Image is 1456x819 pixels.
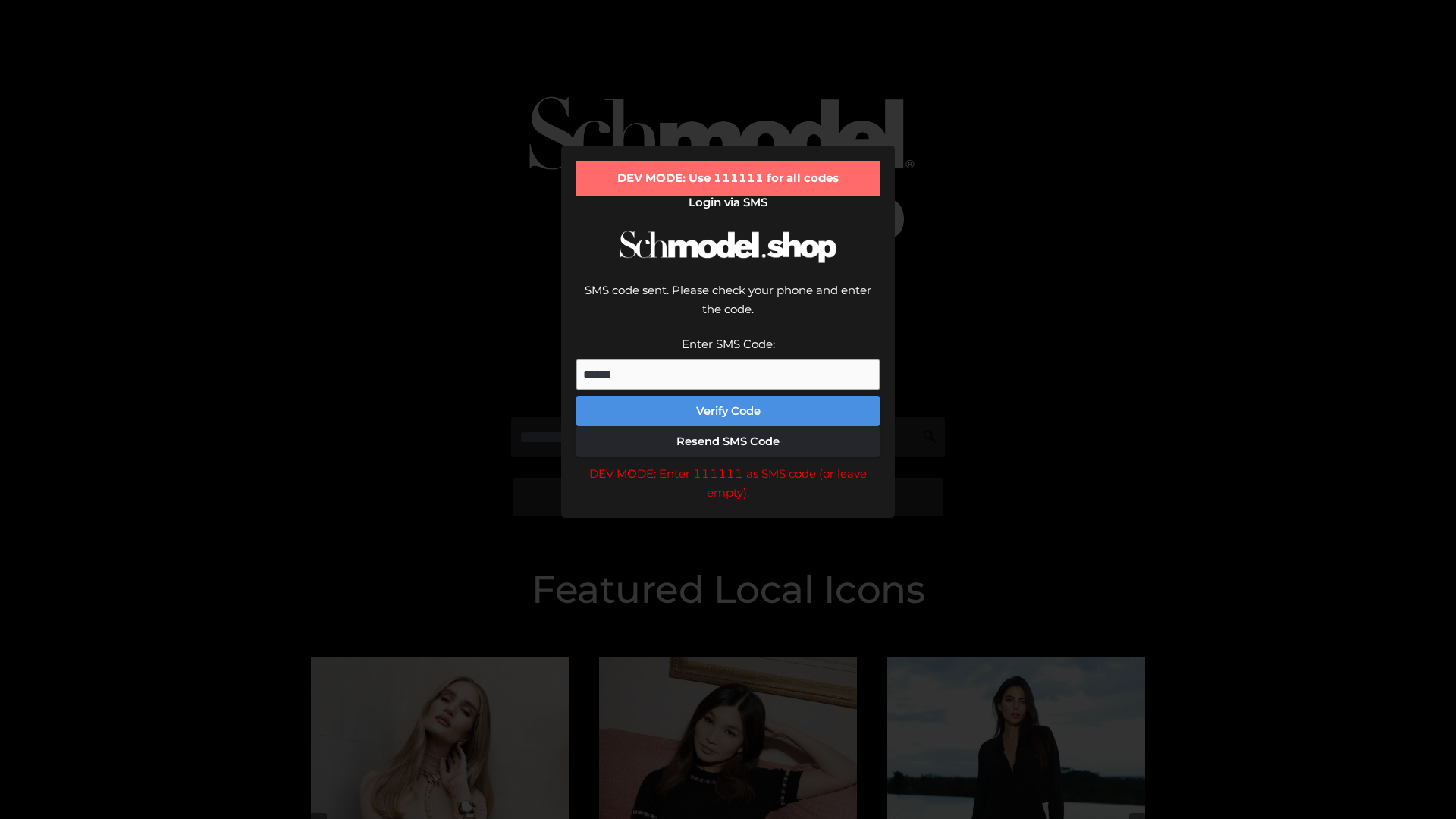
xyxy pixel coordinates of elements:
img: Schmodel Logo [614,217,842,277]
button: Verify Code [576,396,880,426]
div: DEV MODE: Use 111111 for all codes [576,161,880,196]
button: Resend SMS Code [576,426,880,457]
div: SMS code sent. Please check your phone and enter the code. [576,281,880,334]
label: Enter SMS Code: [682,337,775,351]
h2: Login via SMS [576,196,880,209]
div: DEV MODE: Enter 111111 as SMS code (or leave empty). [576,464,880,503]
